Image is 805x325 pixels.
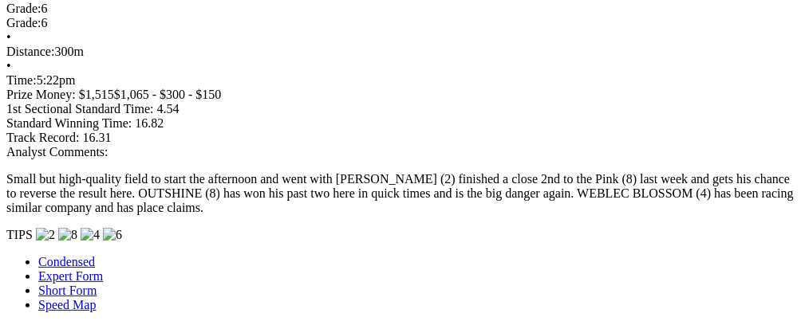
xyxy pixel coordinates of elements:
[82,131,111,144] span: 16.31
[156,102,179,116] span: 4.54
[6,131,79,144] span: Track Record:
[6,45,54,58] span: Distance:
[6,16,41,29] span: Grade:
[6,145,109,159] span: Analyst Comments:
[6,73,37,87] span: Time:
[6,116,132,130] span: Standard Winning Time:
[6,59,11,72] span: •
[135,116,164,130] span: 16.82
[6,88,799,102] div: Prize Money: $1,515
[6,2,41,15] span: Grade:
[103,228,122,242] img: 6
[6,45,799,59] div: 300m
[6,228,33,241] span: TIPS
[81,228,100,242] img: 4
[6,102,153,116] span: 1st Sectional Standard Time:
[6,2,799,16] div: 6
[38,298,96,311] a: Speed Map
[38,255,95,268] a: Condensed
[38,269,103,283] a: Expert Form
[6,30,11,44] span: •
[58,228,77,242] img: 8
[36,228,55,242] img: 2
[6,73,799,88] div: 5:22pm
[6,172,799,215] p: Small but high-quality field to start the afternoon and went with [PERSON_NAME] (2) finished a cl...
[6,16,799,30] div: 6
[38,284,97,297] a: Short Form
[114,88,222,101] span: $1,065 - $300 - $150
